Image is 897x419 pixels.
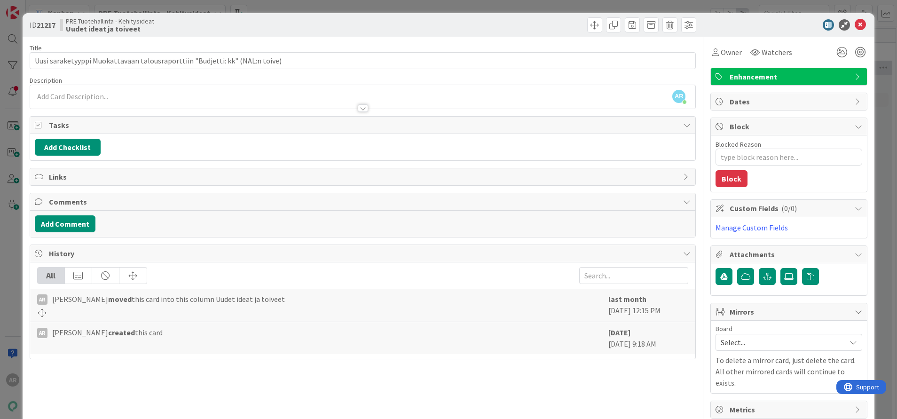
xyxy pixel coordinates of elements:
span: Watchers [762,47,792,58]
div: All [38,268,65,284]
button: Add Comment [35,215,95,232]
input: type card name here... [30,52,696,69]
b: created [108,328,135,337]
a: Manage Custom Fields [716,223,788,232]
span: Support [20,1,43,13]
span: Enhancement [730,71,850,82]
span: Metrics [730,404,850,415]
div: [DATE] 12:15 PM [608,293,688,317]
b: 21217 [37,20,55,30]
span: PRE Tuotehallinta - Kehitysideat [66,17,154,25]
b: [DATE] [608,328,630,337]
button: Add Checklist [35,139,101,156]
span: Block [730,121,850,132]
span: Select... [721,336,841,349]
span: Comments [49,196,679,207]
span: AR [672,90,685,103]
span: Tasks [49,119,679,131]
label: Title [30,44,42,52]
p: To delete a mirror card, just delete the card. All other mirrored cards will continue to exists. [716,355,862,388]
span: History [49,248,679,259]
label: Blocked Reason [716,140,761,149]
span: Owner [721,47,742,58]
div: AR [37,294,47,305]
button: Block [716,170,747,187]
b: moved [108,294,132,304]
b: last month [608,294,646,304]
span: Dates [730,96,850,107]
span: Board [716,325,732,332]
input: Search... [579,267,688,284]
span: Description [30,76,62,85]
span: [PERSON_NAME] this card into this column Uudet ideat ja toiveet [52,293,285,305]
span: Mirrors [730,306,850,317]
span: Links [49,171,679,182]
span: ( 0/0 ) [781,204,797,213]
span: ID [30,19,55,31]
span: [PERSON_NAME] this card [52,327,163,338]
div: AR [37,328,47,338]
span: Attachments [730,249,850,260]
div: [DATE] 9:18 AM [608,327,688,349]
span: Custom Fields [730,203,850,214]
b: Uudet ideat ja toiveet [66,25,154,32]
